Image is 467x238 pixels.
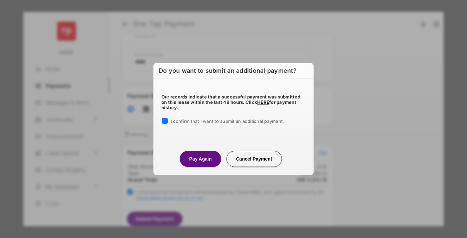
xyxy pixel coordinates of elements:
[171,118,284,124] span: I confirm that I want to submit an additional payment.
[180,151,221,167] button: Pay Again
[257,99,269,105] a: HERE
[153,63,314,78] h6: Do you want to submit an additional payment?
[161,94,306,110] h5: Our records indicate that a successful payment was submitted on this lease within the last 48 hou...
[226,151,282,167] button: Cancel Payment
